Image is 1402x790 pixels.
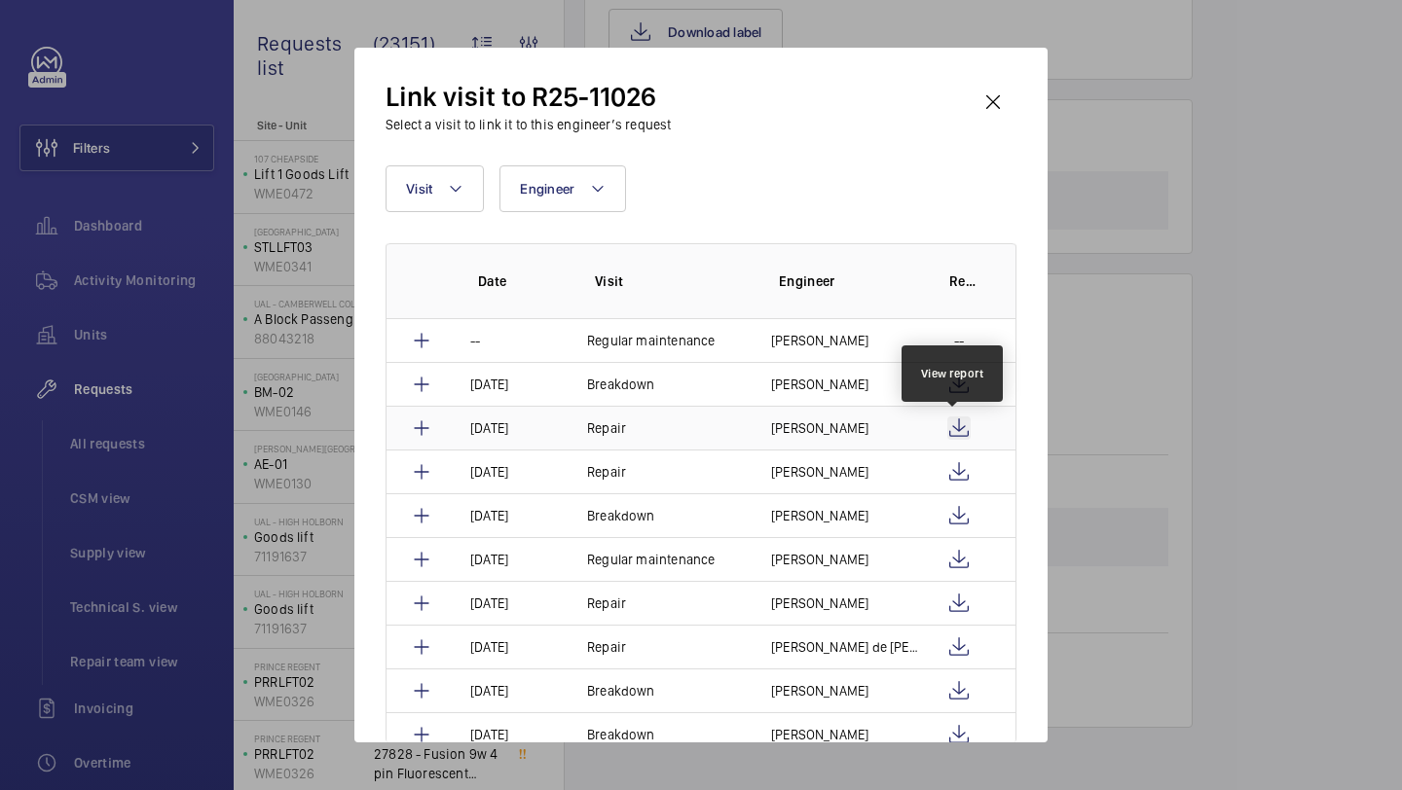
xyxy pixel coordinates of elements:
div: View report [921,365,984,382]
h3: Select a visit to link it to this engineer’s request [386,115,671,134]
h2: Link visit to R25-11026 [386,79,671,115]
p: [PERSON_NAME] [771,331,868,350]
p: [DATE] [470,593,508,613]
p: Repair [587,462,626,482]
p: [DATE] [470,462,508,482]
p: [PERSON_NAME] de [PERSON_NAME] [771,637,918,657]
p: Breakdown [587,681,655,700]
button: Engineer [499,165,626,212]
p: Report [949,271,977,291]
button: Visit [386,165,484,212]
p: [PERSON_NAME] [771,550,868,569]
p: Repair [587,418,626,438]
p: -- [954,331,964,350]
p: Regular maintenance [587,331,715,350]
p: Breakdown [587,506,655,525]
p: [DATE] [470,681,508,700]
p: Date [478,271,564,291]
span: Visit [406,181,432,197]
p: [PERSON_NAME] [771,418,868,438]
p: [PERSON_NAME] [771,681,868,700]
p: [PERSON_NAME] [771,725,868,744]
p: Repair [587,637,626,657]
p: [DATE] [470,550,508,569]
p: [PERSON_NAME] [771,593,868,613]
p: Engineer [779,271,918,291]
p: [DATE] [470,375,508,394]
span: Engineer [520,181,574,197]
p: Visit [595,271,748,291]
p: -- [470,331,480,350]
p: Regular maintenance [587,550,715,569]
p: [DATE] [470,637,508,657]
p: [PERSON_NAME] [771,506,868,525]
p: Breakdown [587,375,655,394]
p: [DATE] [470,506,508,525]
p: [DATE] [470,418,508,438]
p: [PERSON_NAME] [771,462,868,482]
p: Breakdown [587,725,655,744]
p: Repair [587,593,626,613]
p: [PERSON_NAME] [771,375,868,394]
p: [DATE] [470,725,508,744]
